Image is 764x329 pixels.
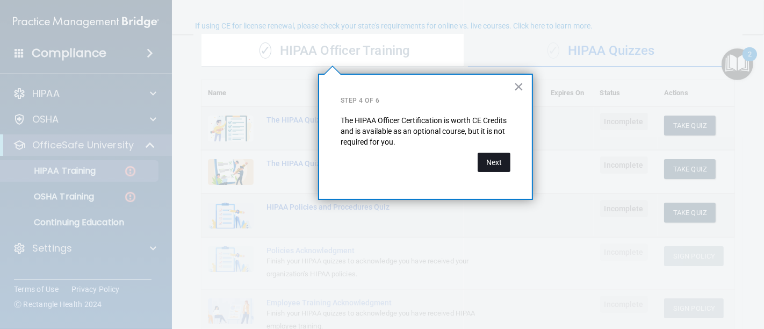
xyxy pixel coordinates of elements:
[260,42,271,59] span: ✓
[341,116,510,147] p: The HIPAA Officer Certification is worth CE Credits and is available as an optional course, but i...
[478,153,510,172] button: Next
[710,255,751,296] iframe: Drift Widget Chat Controller
[201,35,468,67] div: HIPAA Officer Training
[514,78,524,95] button: Close
[341,96,510,105] p: Step 4 of 6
